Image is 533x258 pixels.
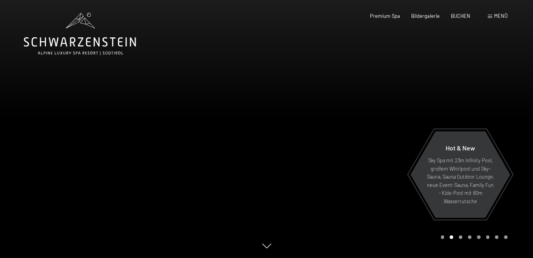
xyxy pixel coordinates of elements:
[468,235,471,239] div: Carousel Page 4
[441,235,444,239] div: Carousel Page 1
[494,13,508,19] span: Menü
[446,144,475,152] span: Hot & New
[370,13,400,19] a: Premium Spa
[504,235,508,239] div: Carousel Page 8
[486,235,490,239] div: Carousel Page 6
[477,235,481,239] div: Carousel Page 5
[438,235,508,239] div: Carousel Pagination
[410,131,511,218] a: Hot & New Sky Spa mit 23m Infinity Pool, großem Whirlpool und Sky-Sauna, Sauna Outdoor Lounge, ne...
[451,13,470,19] a: BUCHEN
[411,13,440,19] a: Bildergalerie
[495,235,498,239] div: Carousel Page 7
[450,235,453,239] div: Carousel Page 2 (Current Slide)
[459,235,462,239] div: Carousel Page 3
[426,156,495,205] p: Sky Spa mit 23m Infinity Pool, großem Whirlpool und Sky-Sauna, Sauna Outdoor Lounge, neue Event-S...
